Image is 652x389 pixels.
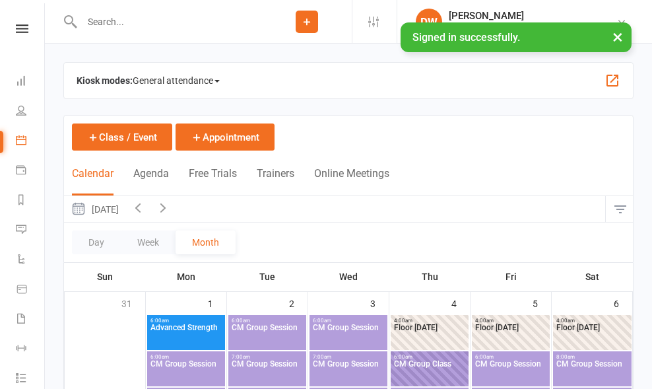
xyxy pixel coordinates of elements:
[208,292,226,314] div: 1
[393,354,466,360] span: 6:00am
[394,323,438,332] span: Floor [DATE]
[312,318,385,324] span: 6:00am
[150,354,222,360] span: 6:00am
[393,318,466,324] span: 4:00am
[146,263,227,291] th: Mon
[121,292,145,314] div: 31
[606,22,630,51] button: ×
[150,318,222,324] span: 6:00am
[449,10,616,22] div: [PERSON_NAME]
[150,324,222,347] span: Advanced Strength
[133,70,220,91] span: General attendance
[231,324,304,347] span: CM Group Session
[449,22,616,34] div: Community Moves [GEOGRAPHIC_DATA]
[370,292,389,314] div: 3
[474,360,547,384] span: CM Group Session
[16,275,46,305] a: Product Sales
[308,263,389,291] th: Wed
[176,124,275,151] button: Appointment
[471,263,552,291] th: Fri
[314,167,389,195] button: Online Meetings
[64,196,125,222] button: [DATE]
[389,263,471,291] th: Thu
[393,360,466,384] span: CM Group Class
[16,127,46,157] a: Calendar
[289,292,308,314] div: 2
[227,263,308,291] th: Tue
[231,318,304,324] span: 6:00am
[412,31,520,44] span: Signed in successfully.
[16,157,46,186] a: Payments
[312,324,385,347] span: CM Group Session
[556,360,629,384] span: CM Group Session
[614,292,632,314] div: 6
[16,97,46,127] a: People
[312,354,385,360] span: 7:00am
[150,360,222,384] span: CM Group Session
[552,263,633,291] th: Sat
[556,354,629,360] span: 8:00am
[474,318,547,324] span: 4:00am
[72,167,114,195] button: Calendar
[133,167,169,195] button: Agenda
[451,292,470,314] div: 4
[78,13,262,31] input: Search...
[556,323,600,332] span: Floor [DATE]
[231,360,304,384] span: CM Group Session
[474,354,547,360] span: 6:00am
[189,167,237,195] button: Free Trials
[16,186,46,216] a: Reports
[533,292,551,314] div: 5
[77,75,133,86] strong: Kiosk modes:
[416,9,442,35] div: DW
[65,263,146,291] th: Sun
[176,230,236,254] button: Month
[312,360,385,384] span: CM Group Session
[121,230,176,254] button: Week
[72,230,121,254] button: Day
[556,318,629,324] span: 4:00am
[475,323,519,332] span: Floor [DATE]
[231,354,304,360] span: 7:00am
[72,124,172,151] button: Class / Event
[257,167,294,195] button: Trainers
[16,67,46,97] a: Dashboard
